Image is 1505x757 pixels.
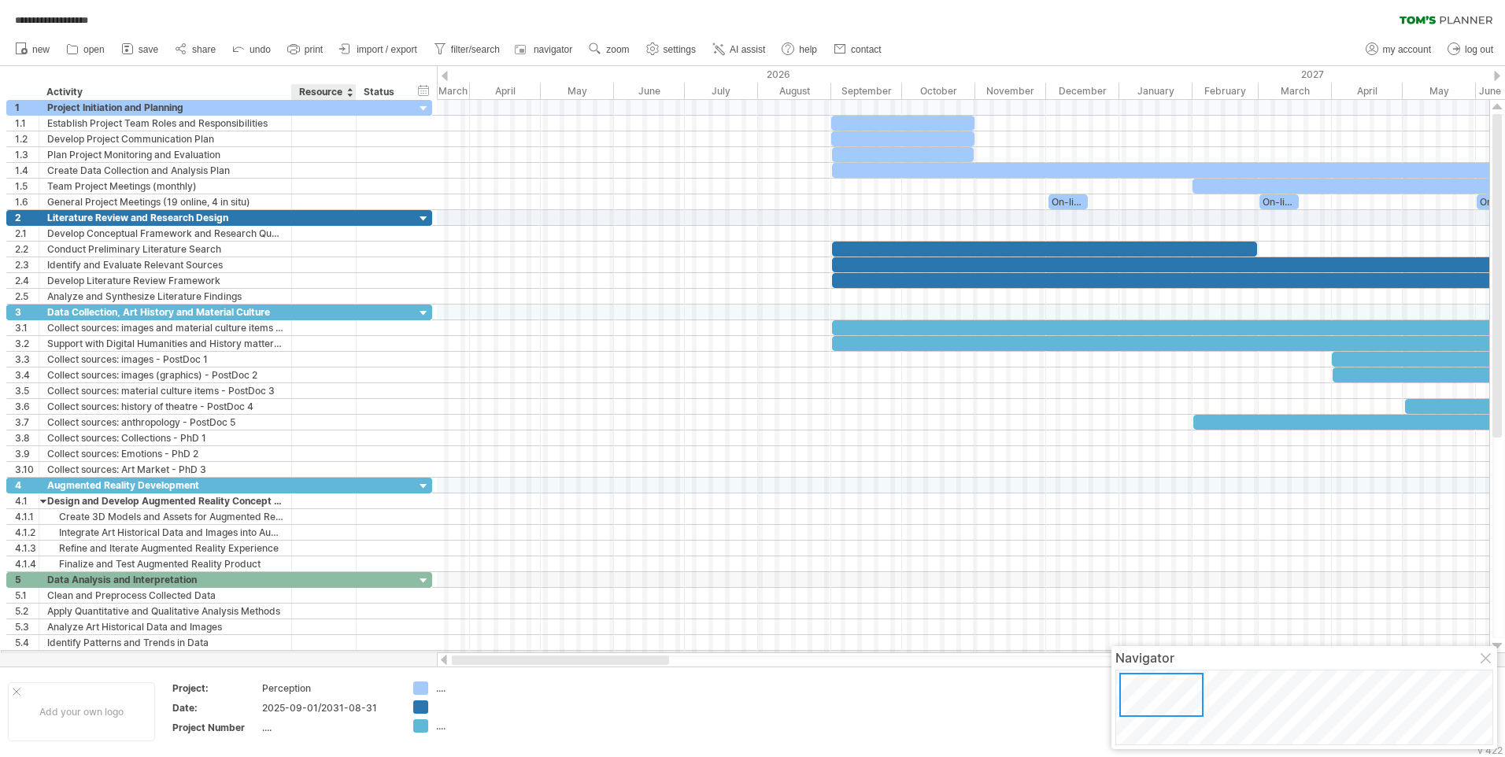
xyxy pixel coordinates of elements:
[1332,83,1403,99] div: April 2027
[47,226,283,241] div: Develop Conceptual Framework and Research Questions
[541,83,614,99] div: May 2026
[62,39,109,60] a: open
[15,525,39,540] div: 4.1.2
[47,415,283,430] div: Collect sources: anthropology - PostDoc 5
[15,257,39,272] div: 2.3
[335,39,422,60] a: import / export
[299,84,347,100] div: Resource
[47,179,283,194] div: Team Project Meetings (monthly)
[305,44,323,55] span: print
[664,44,696,55] span: settings
[15,493,39,508] div: 4.1
[47,478,283,493] div: Augmented Reality Development
[262,681,394,695] div: Perception
[192,44,216,55] span: share
[15,572,39,587] div: 5
[364,84,398,100] div: Status
[8,682,155,741] div: Add your own logo
[15,289,39,304] div: 2.5
[15,541,39,556] div: 4.1.3
[15,210,39,225] div: 2
[15,194,39,209] div: 1.6
[902,83,975,99] div: October 2026
[47,273,283,288] div: Develop Literature Review Framework
[15,352,39,367] div: 3.3
[15,588,39,603] div: 5.1
[250,44,271,55] span: undo
[1193,83,1259,99] div: February 2027
[47,100,283,115] div: Project Initiation and Planning
[15,509,39,524] div: 4.1.1
[758,83,831,99] div: August 2026
[47,462,283,477] div: Collect sources: Art Market - PhD 3
[1119,83,1193,99] div: January 2027
[171,39,220,60] a: share
[83,44,105,55] span: open
[730,44,765,55] span: AI assist
[47,131,283,146] div: Develop Project Communication Plan
[15,604,39,619] div: 5.2
[15,305,39,319] div: 3
[15,619,39,634] div: 5.3
[15,100,39,115] div: 1
[15,383,39,398] div: 3.5
[778,39,822,60] a: help
[851,44,882,55] span: contact
[512,39,577,60] a: navigator
[1259,83,1332,99] div: March 2027
[685,83,758,99] div: July 2026
[15,399,39,414] div: 3.6
[47,635,283,650] div: Identify Patterns and Trends in Data
[47,556,283,571] div: Finalize and Test Augmented Reality Product
[47,289,283,304] div: Analyze and Synthesize Literature Findings
[139,44,158,55] span: save
[436,719,522,733] div: ....
[47,509,283,524] div: Create 3D Models and Assets for Augmented Reality Experience
[15,273,39,288] div: 2.4
[172,681,259,695] div: Project:
[15,651,39,666] div: 5.5
[1362,39,1436,60] a: my account
[15,242,39,257] div: 2.2
[830,39,886,60] a: contact
[47,446,283,461] div: Collect sources: Emotions - PhD 2
[1383,44,1431,55] span: my account
[642,39,701,60] a: settings
[172,721,259,734] div: Project Number
[15,147,39,162] div: 1.3
[15,415,39,430] div: 3.7
[47,604,283,619] div: Apply Quantitative and Qualitative Analysis Methods
[47,336,283,351] div: Support with Digital Humanities and History matters - [PERSON_NAME]
[47,399,283,414] div: Collect sources: history of theatre - PostDoc 4
[47,525,283,540] div: Integrate Art Historical Data and Images into Augmented Reality Experience
[47,572,283,587] div: Data Analysis and Interpretation
[47,651,283,666] div: Interpret Results in Context of Research Questions
[15,367,39,382] div: 3.4
[47,210,283,225] div: Literature Review and Research Design
[47,147,283,162] div: Plan Project Monitoring and Evaluation
[534,44,572,55] span: navigator
[15,430,39,445] div: 3.8
[47,163,283,178] div: Create Data Collection and Analysis Plan
[606,44,629,55] span: zoom
[262,701,394,715] div: 2025-09-01/2031-08-31
[15,336,39,351] div: 3.2
[1465,44,1493,55] span: log out
[262,721,394,734] div: ....
[47,194,283,209] div: General Project Meetings (19 online, 4 in situ)
[430,39,505,60] a: filter/search
[1046,83,1119,99] div: December 2026
[614,83,685,99] div: June 2026
[15,556,39,571] div: 4.1.4
[975,83,1046,99] div: November 2026
[357,44,417,55] span: import / export
[436,681,522,695] div: ....
[46,84,283,100] div: Activity
[117,39,163,60] a: save
[47,116,283,131] div: Establish Project Team Roles and Responsibilities
[1115,650,1493,666] div: Navigator
[15,131,39,146] div: 1.2
[585,39,634,60] a: zoom
[11,39,54,60] a: new
[15,116,39,131] div: 1.1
